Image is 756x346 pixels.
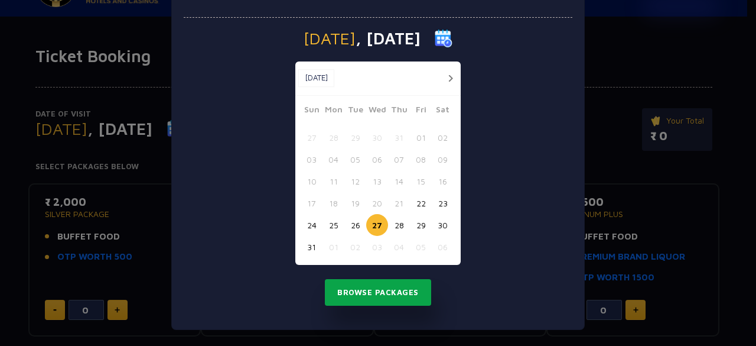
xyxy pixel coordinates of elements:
[410,236,432,258] button: 05
[322,170,344,192] button: 11
[304,30,356,47] span: [DATE]
[410,103,432,119] span: Fri
[432,214,454,236] button: 30
[301,148,322,170] button: 03
[366,236,388,258] button: 03
[388,192,410,214] button: 21
[410,170,432,192] button: 15
[432,236,454,258] button: 06
[322,214,344,236] button: 25
[410,192,432,214] button: 22
[410,127,432,148] button: 01
[344,192,366,214] button: 19
[344,127,366,148] button: 29
[388,170,410,192] button: 14
[410,148,432,170] button: 08
[344,148,366,170] button: 05
[388,103,410,119] span: Thu
[432,170,454,192] button: 16
[366,214,388,236] button: 27
[322,127,344,148] button: 28
[432,103,454,119] span: Sat
[432,148,454,170] button: 09
[344,103,366,119] span: Tue
[325,279,431,306] button: Browse Packages
[322,148,344,170] button: 04
[432,192,454,214] button: 23
[301,214,322,236] button: 24
[344,170,366,192] button: 12
[388,127,410,148] button: 31
[322,192,344,214] button: 18
[356,30,421,47] span: , [DATE]
[388,148,410,170] button: 07
[344,236,366,258] button: 02
[301,236,322,258] button: 31
[388,214,410,236] button: 28
[435,30,452,47] img: calender icon
[301,192,322,214] button: 17
[366,192,388,214] button: 20
[298,69,334,87] button: [DATE]
[366,148,388,170] button: 06
[344,214,366,236] button: 26
[410,214,432,236] button: 29
[322,236,344,258] button: 01
[366,103,388,119] span: Wed
[366,170,388,192] button: 13
[432,127,454,148] button: 02
[366,127,388,148] button: 30
[322,103,344,119] span: Mon
[388,236,410,258] button: 04
[301,103,322,119] span: Sun
[301,170,322,192] button: 10
[301,127,322,148] button: 27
